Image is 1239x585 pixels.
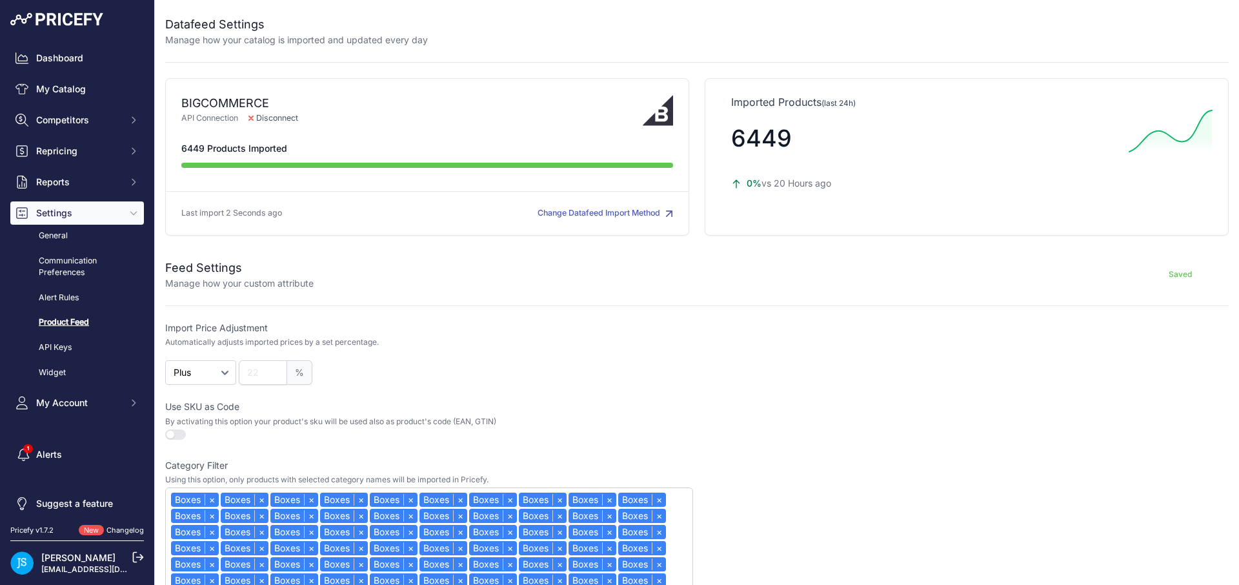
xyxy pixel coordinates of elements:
div: Boxes [519,557,567,571]
a: × [304,559,318,570]
a: × [503,542,517,554]
a: × [652,526,666,538]
div: Boxes [270,541,318,555]
div: Boxes [221,541,268,555]
div: Boxes [221,493,268,507]
a: × [602,559,616,570]
button: Saved [1132,264,1229,285]
div: Boxes [320,493,368,507]
a: × [453,542,467,554]
p: Automatically adjusts imported prices by a set percentage. [165,337,379,347]
a: × [205,559,219,570]
a: × [602,526,616,538]
span: New [79,525,104,536]
a: API Keys [10,336,144,359]
a: × [453,494,467,506]
a: Product Feed [10,311,144,334]
div: Boxes [270,557,318,571]
p: Imported Products [731,94,1202,110]
div: Boxes [370,493,418,507]
a: × [503,559,517,570]
a: × [403,494,418,506]
a: × [552,526,567,538]
label: Use SKU as Code [165,400,693,413]
div: BIGCOMMERCE [181,94,643,112]
div: Boxes [221,509,268,523]
span: Repricing [36,145,121,158]
a: × [403,526,418,538]
span: % [287,360,312,385]
a: × [602,542,616,554]
p: By activating this option your product's sku will be used also as product's code (EAN, GTIN) [165,416,693,427]
a: × [304,526,318,538]
a: Suggest a feature [10,492,144,515]
span: (last 24h) [821,98,856,108]
a: Widget [10,362,144,384]
a: × [602,510,616,522]
div: Boxes [469,525,517,539]
a: × [205,494,219,506]
button: Repricing [10,139,144,163]
button: Settings [10,201,144,225]
a: [PERSON_NAME] [41,552,116,563]
span: Disconnect [238,112,308,125]
a: Communication Preferences [10,250,144,284]
a: General [10,225,144,247]
a: × [552,510,567,522]
a: × [254,542,268,554]
a: × [254,526,268,538]
a: × [354,494,368,506]
div: Boxes [320,509,368,523]
p: Last import 2 Seconds ago [181,207,282,220]
div: Boxes [221,557,268,571]
a: × [205,526,219,538]
div: Boxes [569,509,616,523]
a: × [403,510,418,522]
div: Boxes [171,525,219,539]
div: Boxes [469,493,517,507]
a: Alerts [10,443,144,466]
a: × [453,559,467,570]
div: Boxes [519,541,567,555]
a: Changelog [106,526,144,535]
a: × [652,494,666,506]
div: Boxes [519,509,567,523]
button: Competitors [10,108,144,132]
div: Boxes [618,493,666,507]
div: Boxes [618,525,666,539]
span: Settings [36,207,121,220]
div: Boxes [569,541,616,555]
a: × [304,494,318,506]
a: × [652,559,666,570]
div: Boxes [569,557,616,571]
div: Boxes [569,525,616,539]
div: Boxes [370,509,418,523]
span: 6449 [731,124,792,152]
h2: Datafeed Settings [165,15,428,34]
div: Boxes [419,557,467,571]
div: Boxes [618,557,666,571]
div: Boxes [618,509,666,523]
a: [EMAIL_ADDRESS][DOMAIN_NAME] [41,564,176,574]
div: Boxes [270,525,318,539]
div: Boxes [171,493,219,507]
p: API Connection [181,112,643,125]
div: Boxes [221,525,268,539]
a: × [354,559,368,570]
a: × [652,542,666,554]
a: × [205,542,219,554]
a: × [304,510,318,522]
div: Boxes [419,509,467,523]
div: Boxes [320,557,368,571]
a: × [503,510,517,522]
div: Pricefy v1.7.2 [10,525,54,536]
div: Boxes [171,557,219,571]
div: Boxes [419,541,467,555]
div: Boxes [419,493,467,507]
span: Competitors [36,114,121,127]
a: My Catalog [10,77,144,101]
img: Pricefy Logo [10,13,103,26]
p: Manage how your custom attribute [165,277,314,290]
p: Manage how your catalog is imported and updated every day [165,34,428,46]
a: × [552,494,567,506]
